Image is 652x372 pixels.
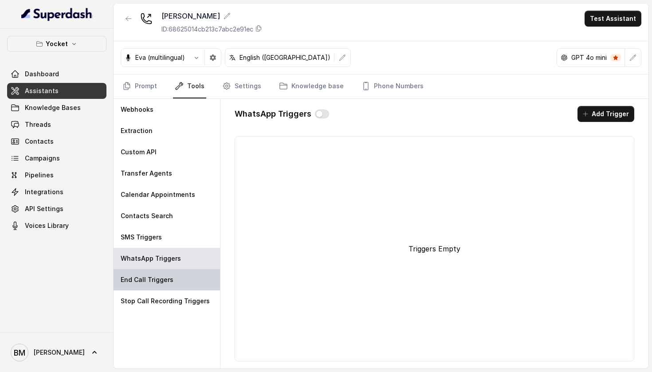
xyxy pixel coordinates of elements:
[25,120,51,129] span: Threads
[21,7,93,21] img: light.svg
[7,201,106,217] a: API Settings
[408,243,460,254] p: Triggers Empty
[121,74,641,98] nav: Tabs
[25,204,63,213] span: API Settings
[135,53,185,62] p: Eva (multilingual)
[14,348,25,357] text: BM
[121,190,195,199] p: Calendar Appointments
[7,133,106,149] a: Contacts
[25,221,69,230] span: Voices Library
[34,348,85,357] span: [PERSON_NAME]
[7,150,106,166] a: Campaigns
[235,107,311,121] h1: WhatsApp Triggers
[161,25,253,34] p: ID: 68625014cb213c7abc2e91ec
[240,53,330,62] p: English ([GEOGRAPHIC_DATA])
[121,126,153,135] p: Extraction
[7,117,106,133] a: Threads
[25,137,54,146] span: Contacts
[585,11,641,27] button: Test Assistant
[360,74,425,98] a: Phone Numbers
[121,254,181,263] p: WhatsApp Triggers
[121,233,162,242] p: SMS Triggers
[121,297,210,305] p: Stop Call Recording Triggers
[161,11,262,21] div: [PERSON_NAME]
[25,70,59,78] span: Dashboard
[121,211,173,220] p: Contacts Search
[7,66,106,82] a: Dashboard
[173,74,206,98] a: Tools
[121,105,153,114] p: Webhooks
[277,74,346,98] a: Knowledge base
[7,340,106,365] a: [PERSON_NAME]
[7,100,106,116] a: Knowledge Bases
[561,54,568,61] svg: openai logo
[220,74,263,98] a: Settings
[121,148,157,157] p: Custom API
[25,86,59,95] span: Assistants
[121,74,159,98] a: Prompt
[7,218,106,234] a: Voices Library
[25,171,54,180] span: Pipelines
[121,169,172,178] p: Transfer Agents
[25,103,81,112] span: Knowledge Bases
[7,83,106,99] a: Assistants
[577,106,634,122] button: Add Trigger
[25,154,60,163] span: Campaigns
[25,188,63,196] span: Integrations
[571,53,607,62] p: GPT 4o mini
[7,184,106,200] a: Integrations
[7,167,106,183] a: Pipelines
[121,275,173,284] p: End Call Triggers
[46,39,68,49] p: Yocket
[7,36,106,52] button: Yocket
